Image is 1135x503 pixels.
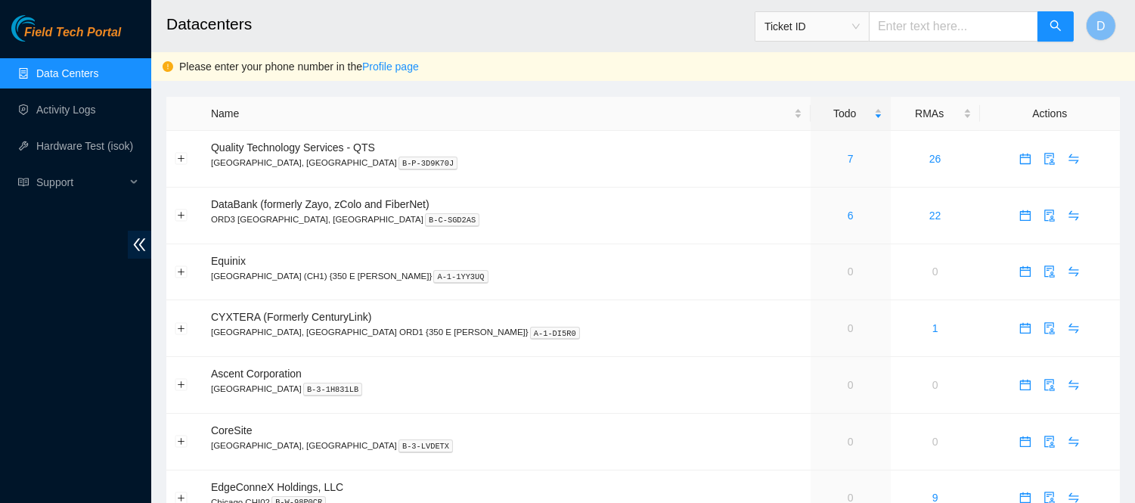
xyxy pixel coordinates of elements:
a: 0 [932,379,938,391]
a: 1 [932,322,938,334]
a: audit [1037,379,1062,391]
button: audit [1037,430,1062,454]
span: Ticket ID [764,15,860,38]
a: calendar [1013,322,1037,334]
button: swap [1062,373,1086,397]
a: 0 [848,322,854,334]
a: swap [1062,379,1086,391]
span: D [1096,17,1106,36]
span: audit [1038,153,1061,165]
p: [GEOGRAPHIC_DATA], [GEOGRAPHIC_DATA] [211,156,802,169]
span: audit [1038,210,1061,222]
span: Field Tech Portal [24,26,121,40]
span: calendar [1014,436,1037,448]
span: swap [1062,153,1085,165]
th: Actions [980,97,1120,131]
span: calendar [1014,265,1037,278]
button: Expand row [175,153,188,165]
span: search [1050,20,1062,34]
button: audit [1037,373,1062,397]
span: audit [1038,265,1061,278]
button: calendar [1013,203,1037,228]
span: audit [1038,436,1061,448]
button: calendar [1013,259,1037,284]
span: CoreSite [211,424,252,436]
span: DataBank (formerly Zayo, zColo and FiberNet) [211,198,430,210]
kbd: B-C-SGD2AS [425,213,479,227]
button: D [1086,11,1116,41]
span: CYXTERA (Formerly CenturyLink) [211,311,371,323]
span: EdgeConneX Holdings, LLC [211,481,343,493]
button: calendar [1013,430,1037,454]
a: 0 [848,436,854,448]
button: swap [1062,147,1086,171]
a: Hardware Test (isok) [36,140,133,152]
a: 0 [848,379,854,391]
button: calendar [1013,373,1037,397]
span: swap [1062,379,1085,391]
a: 0 [932,265,938,278]
p: [GEOGRAPHIC_DATA] [211,382,802,396]
button: audit [1037,147,1062,171]
button: swap [1062,430,1086,454]
a: 0 [932,436,938,448]
button: calendar [1013,316,1037,340]
a: Akamai TechnologiesField Tech Portal [11,27,121,47]
span: swap [1062,265,1085,278]
a: calendar [1013,379,1037,391]
a: Activity Logs [36,104,96,116]
button: audit [1037,259,1062,284]
a: calendar [1013,153,1037,165]
a: Profile page [362,61,419,73]
kbd: A-1-1YY3UQ [433,270,488,284]
a: 22 [929,210,941,222]
button: Expand row [175,322,188,334]
button: audit [1037,316,1062,340]
span: calendar [1014,322,1037,334]
button: Expand row [175,379,188,391]
span: calendar [1014,379,1037,391]
kbd: A-1-DI5R0 [530,327,580,340]
a: 26 [929,153,941,165]
span: swap [1062,322,1085,334]
span: calendar [1014,210,1037,222]
button: search [1037,11,1074,42]
a: audit [1037,265,1062,278]
a: Data Centers [36,67,98,79]
a: audit [1037,210,1062,222]
a: 7 [848,153,854,165]
img: Akamai Technologies [11,15,76,42]
span: double-left [128,231,151,259]
a: audit [1037,153,1062,165]
a: swap [1062,210,1086,222]
button: audit [1037,203,1062,228]
a: swap [1062,322,1086,334]
a: calendar [1013,210,1037,222]
span: audit [1038,379,1061,391]
a: calendar [1013,265,1037,278]
span: Support [36,167,126,197]
button: Expand row [175,436,188,448]
p: [GEOGRAPHIC_DATA], [GEOGRAPHIC_DATA] ORD1 {350 E [PERSON_NAME]} [211,325,802,339]
button: Expand row [175,265,188,278]
span: audit [1038,322,1061,334]
p: [GEOGRAPHIC_DATA], [GEOGRAPHIC_DATA] [211,439,802,452]
button: calendar [1013,147,1037,171]
span: exclamation-circle [163,61,173,72]
a: swap [1062,436,1086,448]
kbd: B-3-1H831LB [303,383,363,396]
p: ORD3 [GEOGRAPHIC_DATA], [GEOGRAPHIC_DATA] [211,213,802,226]
kbd: B-3-LVDETX [398,439,453,453]
a: swap [1062,153,1086,165]
a: audit [1037,322,1062,334]
button: swap [1062,259,1086,284]
button: Expand row [175,210,188,222]
span: read [18,177,29,188]
div: Please enter your phone number in the [179,58,1124,75]
a: 6 [848,210,854,222]
a: audit [1037,436,1062,448]
a: swap [1062,265,1086,278]
kbd: B-P-3D9K70J [398,157,458,170]
input: Enter text here... [869,11,1038,42]
a: calendar [1013,436,1037,448]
